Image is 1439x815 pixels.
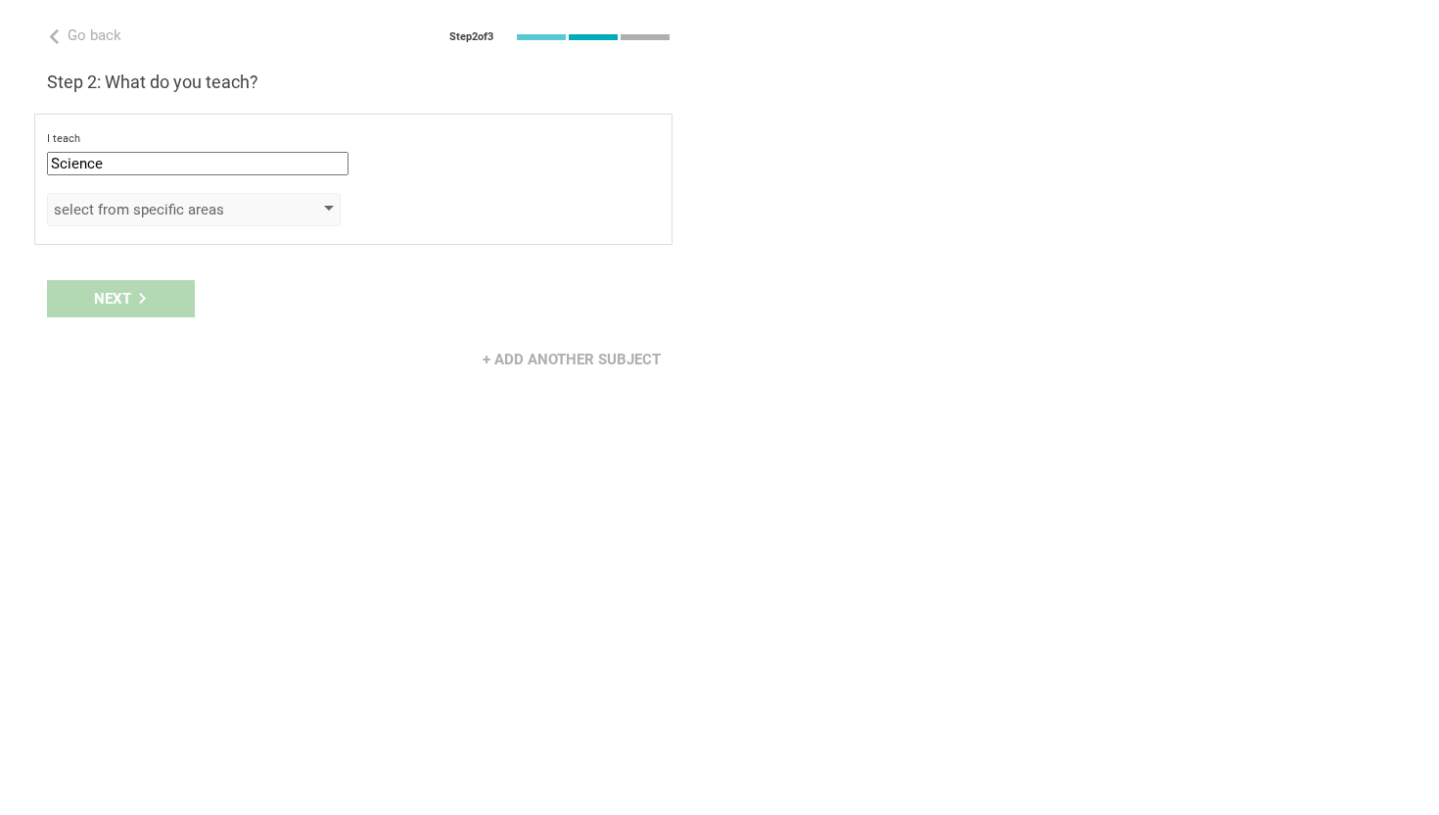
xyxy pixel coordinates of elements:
[471,341,673,378] div: + Add another subject
[449,30,493,44] div: Step 2 of 3
[68,26,121,44] span: Go back
[47,71,673,94] h3: Step 2: What do you teach?
[47,152,348,175] input: subject or discipline
[54,200,278,219] div: select from specific areas
[47,132,660,146] div: I teach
